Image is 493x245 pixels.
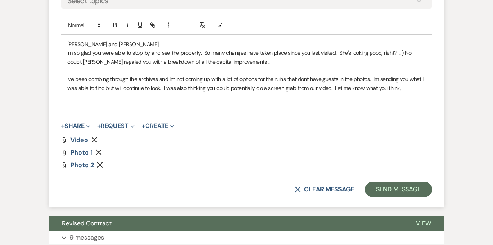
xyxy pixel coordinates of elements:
[70,232,104,243] p: 9 messages
[70,161,94,169] span: photo 2
[67,40,426,49] p: [PERSON_NAME] and [PERSON_NAME]
[70,148,92,157] span: photo 1
[142,123,174,129] button: Create
[61,123,90,129] button: Share
[70,162,94,168] a: photo 2
[62,219,112,227] span: Revised Contract
[142,123,145,129] span: +
[295,186,354,193] button: Clear message
[70,150,92,156] a: photo 1
[403,216,444,231] button: View
[97,123,101,129] span: +
[416,219,431,227] span: View
[61,123,65,129] span: +
[49,216,403,231] button: Revised Contract
[97,123,135,129] button: Request
[70,136,88,144] span: video
[49,231,444,244] button: 9 messages
[67,75,426,92] p: Ive been combing through the archives and Im not coming up with a lot of options for the ruins th...
[365,182,432,197] button: Send Message
[70,137,88,143] a: video
[67,49,426,66] p: Im so glad you were able to stop by and see the property. So many changes have taken place since ...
